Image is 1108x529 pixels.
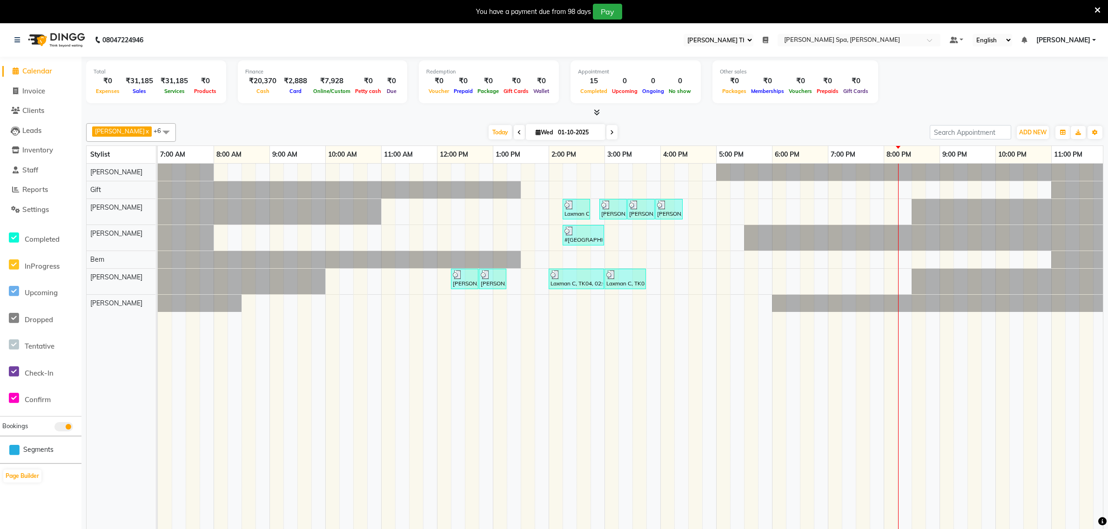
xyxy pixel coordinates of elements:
[94,88,122,94] span: Expenses
[2,66,79,77] a: Calendar
[22,185,48,194] span: Reports
[162,88,187,94] span: Services
[493,148,523,161] a: 1:00 PM
[102,27,143,53] b: 08047224946
[786,76,814,86] div: ₹0
[25,342,54,350] span: Tentative
[828,148,858,161] a: 7:00 PM
[475,76,501,86] div: ₹0
[1036,35,1090,45] span: [PERSON_NAME]
[841,76,871,86] div: ₹0
[841,88,871,94] span: Gift Cards
[192,88,219,94] span: Products
[749,76,786,86] div: ₹0
[353,76,383,86] div: ₹0
[22,126,41,135] span: Leads
[384,88,399,94] span: Due
[145,127,149,135] a: x
[451,76,475,86] div: ₹0
[25,288,58,297] span: Upcoming
[786,88,814,94] span: Vouchers
[311,88,353,94] span: Online/Custom
[90,229,142,238] span: [PERSON_NAME]
[475,88,501,94] span: Package
[2,205,79,215] a: Settings
[2,106,79,116] a: Clients
[593,4,622,20] button: Pay
[154,127,168,134] span: +6
[605,148,634,161] a: 3:00 PM
[94,68,219,76] div: Total
[157,76,192,86] div: ₹31,185
[3,469,41,483] button: Page Builder
[666,88,693,94] span: No show
[311,76,353,86] div: ₹7,928
[23,445,54,455] span: Segments
[22,66,52,75] span: Calendar
[254,88,272,94] span: Cash
[480,270,505,288] div: [PERSON_NAME], TK06, 12:45 PM-01:15 PM, Waxing - Intimate Wax - 3G Men Under Arms
[578,76,610,86] div: 15
[90,255,104,264] span: Bem
[531,76,551,86] div: ₹0
[270,148,300,161] a: 9:00 AM
[2,422,28,430] span: Bookings
[1017,126,1049,139] button: ADD NEW
[2,165,79,176] a: Staff
[661,148,690,161] a: 4:00 PM
[1019,129,1047,136] span: ADD NEW
[90,299,142,307] span: [PERSON_NAME]
[533,129,555,136] span: Wed
[610,76,640,86] div: 0
[996,148,1029,161] a: 10:00 PM
[95,127,145,135] span: [PERSON_NAME]
[720,76,749,86] div: ₹0
[600,200,626,218] div: [PERSON_NAME], TK06, 02:55 PM-03:25 PM, Waxing - Tin Wax - Waxing-Men Chest
[25,235,60,244] span: Completed
[605,270,645,288] div: Laxman C, TK04, 03:00 PM-03:45 PM, Pedicure - Intense Repair Pedicure
[656,200,682,218] div: [PERSON_NAME], TK06, 03:55 PM-04:25 PM, Waxing - Tin Wax - Waxing-Men Arms
[158,148,188,161] a: 7:00 AM
[1052,148,1085,161] a: 11:00 PM
[426,76,451,86] div: ₹0
[555,126,602,139] input: 2025-10-01
[130,88,148,94] span: Sales
[749,88,786,94] span: Memberships
[628,200,654,218] div: [PERSON_NAME], TK06, 03:25 PM-03:55 PM, Waxing - Tin Wax - Waxing-Men Back
[2,185,79,195] a: Reports
[2,126,79,136] a: Leads
[245,68,400,76] div: Finance
[192,76,219,86] div: ₹0
[531,88,551,94] span: Wallet
[25,262,60,271] span: InProgress
[280,76,311,86] div: ₹2,888
[426,68,551,76] div: Redemption
[326,148,359,161] a: 10:00 AM
[814,88,841,94] span: Prepaids
[22,165,38,174] span: Staff
[564,200,589,218] div: Laxman C, TK04, 02:15 PM-02:45 PM, Short treatment - Foot Reflexology 30 min
[214,148,244,161] a: 8:00 AM
[24,27,87,53] img: logo
[426,88,451,94] span: Voucher
[90,168,142,176] span: [PERSON_NAME]
[90,185,101,194] span: Gift
[720,88,749,94] span: Packages
[25,315,53,324] span: Dropped
[610,88,640,94] span: Upcoming
[383,76,400,86] div: ₹0
[930,125,1011,139] input: Search Appointment
[94,76,122,86] div: ₹0
[25,395,51,404] span: Confirm
[22,106,44,115] span: Clients
[90,150,110,159] span: Stylist
[2,86,79,97] a: Invoice
[578,88,610,94] span: Completed
[452,270,477,288] div: [PERSON_NAME], TK06, 12:15 PM-12:45 PM, Waxing - Tin Wax - Waxing-Men Stomach
[772,148,802,161] a: 6:00 PM
[90,273,142,281] span: [PERSON_NAME]
[501,88,531,94] span: Gift Cards
[549,148,578,161] a: 2:00 PM
[22,86,45,95] span: Invoice
[550,270,603,288] div: Laxman C, TK04, 02:00 PM-03:00 PM, Face Treatment - MEGAN BRIGHTENING TREATMENT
